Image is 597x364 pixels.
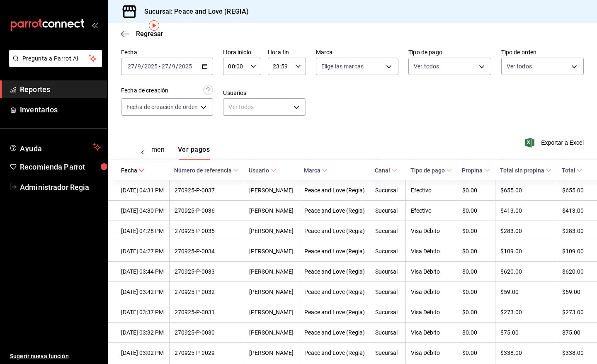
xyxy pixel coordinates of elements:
div: Fecha de creación [121,86,168,95]
div: 270925-P-0030 [175,329,239,336]
div: $0.00 [462,228,490,234]
span: Recomienda Parrot [20,161,101,172]
div: $273.00 [500,309,552,315]
div: Visa Débito [411,349,452,356]
div: 270925-P-0033 [175,268,239,275]
input: -- [137,63,141,70]
div: Sucursal [375,248,400,255]
div: Peace and Love (Regia) [304,268,365,275]
span: Total sin propina [500,167,551,174]
div: 270925-P-0037 [175,187,239,194]
button: Exportar a Excel [527,138,584,148]
div: [DATE] 03:02 PM [121,349,164,356]
div: $620.00 [500,268,552,275]
span: Reportes [20,84,101,95]
button: Ver pagos [178,146,210,160]
label: Hora inicio [223,49,261,55]
div: $620.00 [562,268,584,275]
span: Fecha de creación de orden [126,103,198,111]
button: Regresar [121,30,163,38]
span: Administrador Regia [20,182,101,193]
span: Ver todos [507,62,532,70]
div: $283.00 [500,228,552,234]
div: $0.00 [462,349,490,356]
input: -- [172,63,176,70]
div: Sucursal [375,309,400,315]
div: $655.00 [562,187,584,194]
div: [PERSON_NAME] [249,187,294,194]
div: [DATE] 04:30 PM [121,207,164,214]
label: Tipo de pago [408,49,491,55]
span: Inventarios [20,104,101,115]
div: Sucursal [375,207,400,214]
div: Sucursal [375,329,400,336]
div: $109.00 [500,248,552,255]
div: Peace and Love (Regia) [304,349,365,356]
div: [DATE] 04:28 PM [121,228,164,234]
label: Hora fin [268,49,306,55]
input: ---- [178,63,192,70]
button: Pregunta a Parrot AI [9,50,102,67]
span: Total [562,167,582,174]
a: Pregunta a Parrot AI [6,60,102,69]
div: $75.00 [562,329,584,336]
div: [DATE] 03:32 PM [121,329,164,336]
div: Efectivo [411,187,452,194]
div: Peace and Love (Regia) [304,187,365,194]
div: Peace and Love (Regia) [304,329,365,336]
label: Fecha [121,49,213,55]
div: 270925-P-0031 [175,309,239,315]
div: $0.00 [462,187,490,194]
div: $109.00 [562,248,584,255]
span: Número de referencia [174,167,239,174]
div: Sucursal [375,268,400,275]
div: Visa Débito [411,309,452,315]
div: 270925-P-0032 [175,289,239,295]
div: Peace and Love (Regia) [304,228,365,234]
input: -- [127,63,135,70]
div: Visa Débito [411,289,452,295]
span: Propina [462,167,490,174]
div: $0.00 [462,207,490,214]
div: Sucursal [375,349,400,356]
div: [PERSON_NAME] [249,349,294,356]
div: $655.00 [500,187,552,194]
div: 270925-P-0036 [175,207,239,214]
div: Visa Débito [411,329,452,336]
div: Peace and Love (Regia) [304,309,365,315]
div: $59.00 [562,289,584,295]
div: [DATE] 03:44 PM [121,268,164,275]
span: Marca [304,167,328,174]
div: $338.00 [562,349,584,356]
span: Pregunta a Parrot AI [22,54,89,63]
div: navigation tabs [126,146,185,160]
div: Visa Débito [411,228,452,234]
div: $0.00 [462,248,490,255]
div: [PERSON_NAME] [249,268,294,275]
div: $59.00 [500,289,552,295]
div: Peace and Love (Regia) [304,289,365,295]
span: / [176,63,178,70]
div: $283.00 [562,228,584,234]
span: / [135,63,137,70]
div: Peace and Love (Regia) [304,207,365,214]
div: [PERSON_NAME] [249,248,294,255]
div: $413.00 [500,207,552,214]
div: $0.00 [462,309,490,315]
div: [DATE] 03:37 PM [121,309,164,315]
div: $0.00 [462,289,490,295]
img: Tooltip marker [149,20,159,31]
span: / [141,63,144,70]
span: - [159,63,160,70]
div: [PERSON_NAME] [249,329,294,336]
span: / [169,63,171,70]
div: [DATE] 04:27 PM [121,248,164,255]
div: Ver todos [223,98,306,116]
span: Ver todos [414,62,439,70]
div: $75.00 [500,329,552,336]
div: Sucursal [375,289,400,295]
span: Fecha [121,167,144,174]
div: [PERSON_NAME] [249,207,294,214]
label: Marca [316,49,398,55]
div: 270925-P-0035 [175,228,239,234]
